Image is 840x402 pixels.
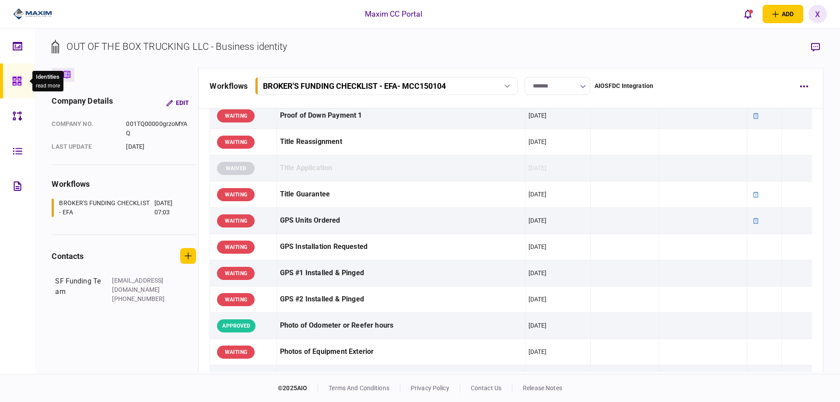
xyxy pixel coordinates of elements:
[280,132,522,152] div: Title Reassignment
[217,293,255,306] div: WAITING
[52,142,117,151] div: last update
[528,347,547,356] div: [DATE]
[528,216,547,225] div: [DATE]
[217,319,255,332] div: APPROVED
[280,211,522,231] div: GPS Units Ordered
[217,214,255,227] div: WAITING
[595,81,654,91] div: AIOSFDC Integration
[52,178,196,190] div: workflows
[217,109,255,122] div: WAITING
[528,111,547,120] div: [DATE]
[217,372,255,385] div: WAIVED
[528,269,547,277] div: [DATE]
[55,276,103,304] div: SF Funding Team
[365,8,423,20] div: Maxim CC Portal
[159,95,196,111] button: Edit
[52,95,113,111] div: company details
[210,80,248,92] div: workflows
[280,106,522,126] div: Proof of Down Payment 1
[280,158,522,178] div: Title Application
[263,81,446,91] div: BROKER'S FUNDING CHECKLIST - EFA - MCC150104
[126,142,189,151] div: [DATE]
[217,136,255,149] div: WAITING
[217,267,255,280] div: WAITING
[280,185,522,204] div: Title Guarantee
[217,162,255,175] div: WAIVED
[471,385,501,392] a: contact us
[154,199,185,217] div: [DATE] 07:03
[217,241,255,254] div: WAITING
[66,39,287,54] div: OUT OF THE BOX TRUCKING LLC - Business identity
[280,263,522,283] div: GPS #1 Installed & Pinged
[280,368,522,388] div: Copy of Dealer's Warranty
[217,188,255,201] div: WAITING
[112,276,169,294] div: [EMAIL_ADDRESS][DOMAIN_NAME]
[528,295,547,304] div: [DATE]
[739,5,757,23] button: open notifications list
[411,385,449,392] a: privacy policy
[329,385,389,392] a: terms and conditions
[528,137,547,146] div: [DATE]
[278,384,318,393] div: © 2025 AIO
[528,321,547,330] div: [DATE]
[280,290,522,309] div: GPS #2 Installed & Pinged
[528,190,547,199] div: [DATE]
[217,346,255,359] div: WAITING
[763,5,803,23] button: open adding identity options
[126,119,189,138] div: 001TQ00000grzoMYAQ
[112,294,169,304] div: [PHONE_NUMBER]
[280,342,522,362] div: Photos of Equipment Exterior
[528,164,547,172] div: [DATE]
[36,73,60,81] div: Identities
[528,242,547,251] div: [DATE]
[52,119,117,138] div: company no.
[523,385,562,392] a: release notes
[36,83,60,89] button: read more
[52,250,84,262] div: contacts
[280,237,522,257] div: GPS Installation Requested
[52,199,185,217] a: BROKER'S FUNDING CHECKLIST - EFA[DATE] 07:03
[280,316,522,336] div: Photo of Odometer or Reefer hours
[13,7,52,21] img: client company logo
[59,199,152,217] div: BROKER'S FUNDING CHECKLIST - EFA
[808,5,827,23] button: X
[255,77,518,95] button: BROKER'S FUNDING CHECKLIST - EFA- MCC150104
